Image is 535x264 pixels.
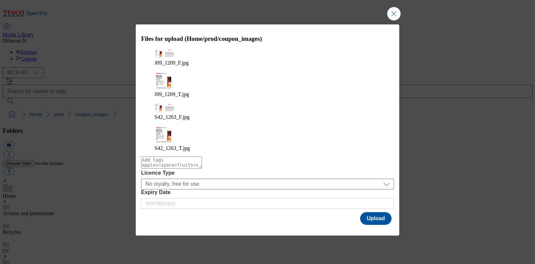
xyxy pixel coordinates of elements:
button: Close Modal [387,7,401,20]
label: Expiry Date [141,189,394,195]
figcaption: S42_1263_F.jpg [154,114,381,120]
label: Licence Type [141,170,394,176]
h3: Files for upload (Home/prod/coupon_images) [141,35,394,42]
figcaption: J09_1209_T.jpg [154,91,381,97]
figcaption: J09_1209_F.jpg [154,60,381,66]
figcaption: S42_1263_T.jpg [154,145,381,151]
button: Upload [360,212,392,225]
div: Modal [136,24,399,236]
img: preview [154,71,175,90]
img: preview [154,49,175,59]
img: preview [154,103,175,113]
img: preview [154,125,175,144]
